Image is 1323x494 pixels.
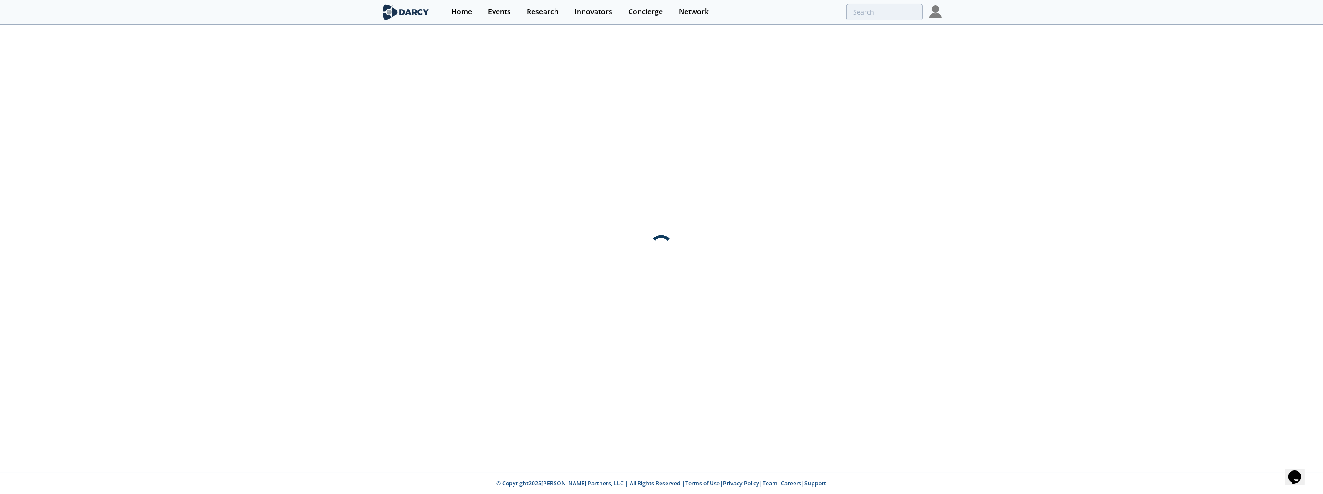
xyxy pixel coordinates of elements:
a: Privacy Policy [723,479,760,487]
div: Network [679,8,709,15]
iframe: chat widget [1285,458,1314,485]
div: Research [527,8,559,15]
div: Innovators [575,8,612,15]
div: Events [488,8,511,15]
div: Home [451,8,472,15]
a: Support [805,479,827,487]
a: Terms of Use [686,479,720,487]
img: Profile [929,5,942,18]
img: logo-wide.svg [381,4,431,20]
div: Concierge [628,8,663,15]
a: Team [763,479,778,487]
a: Careers [781,479,802,487]
input: Advanced Search [846,4,923,20]
p: © Copyright 2025 [PERSON_NAME] Partners, LLC | All Rights Reserved | | | | | [325,479,998,488]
